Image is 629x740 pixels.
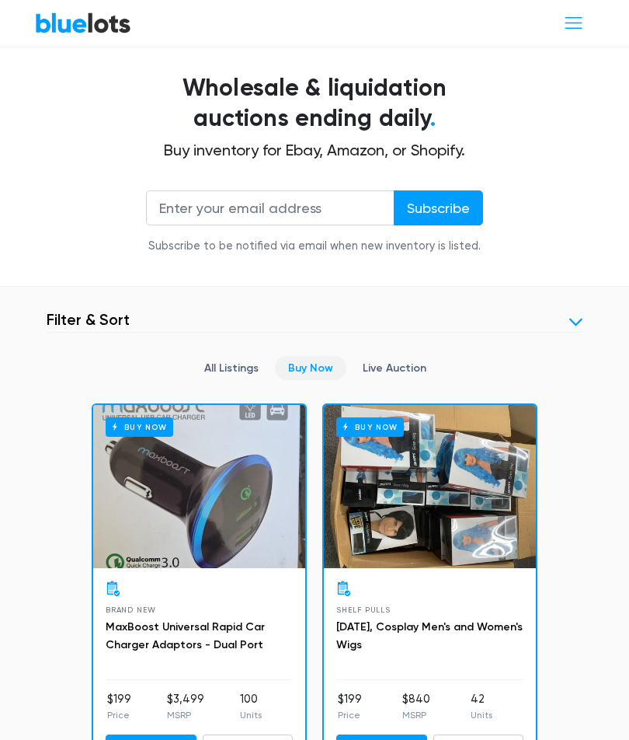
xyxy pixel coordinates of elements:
a: Buy Now [275,356,346,380]
a: Live Auction [349,356,440,380]
li: $840 [402,691,430,722]
button: Toggle navigation [553,9,594,37]
li: 42 [471,691,492,722]
p: Units [240,708,262,722]
input: Subscribe [394,190,483,225]
h6: Buy Now [106,417,173,437]
a: Buy Now [324,405,536,568]
a: Buy Now [93,405,305,568]
li: $3,499 [167,691,204,722]
span: Brand New [106,606,156,614]
h2: Buy inventory for Ebay, Amazon, or Shopify. [47,141,582,159]
a: All Listings [191,356,272,380]
li: $199 [338,691,362,722]
li: 100 [240,691,262,722]
a: BlueLots [35,12,131,34]
p: Units [471,708,492,722]
li: $199 [107,691,131,722]
a: [DATE], Cosplay Men's and Women's Wigs [336,620,523,652]
p: MSRP [167,708,204,722]
h1: Wholesale & liquidation auctions ending daily [47,73,582,135]
p: MSRP [402,708,430,722]
p: Price [338,708,362,722]
p: Price [107,708,131,722]
h3: Filter & Sort [47,310,130,329]
div: Subscribe to be notified via email when new inventory is listed. [146,238,483,255]
span: . [430,104,436,132]
a: MaxBoost Universal Rapid Car Charger Adaptors - Dual Port [106,620,265,652]
h6: Buy Now [336,417,404,437]
span: Shelf Pulls [336,606,391,614]
input: Enter your email address [146,190,394,225]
